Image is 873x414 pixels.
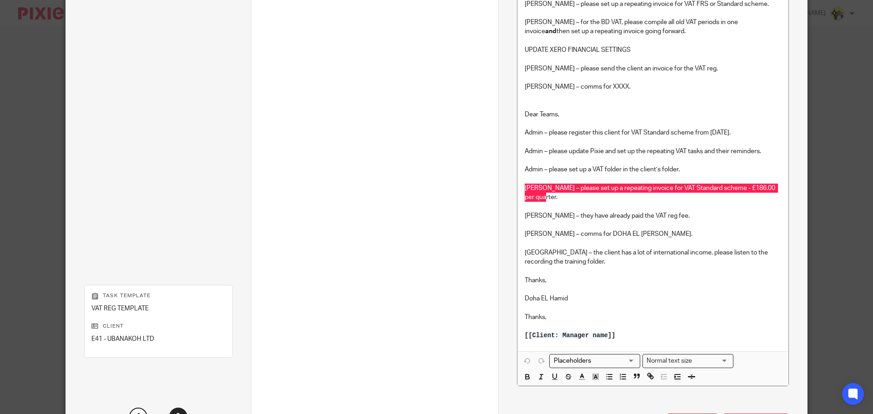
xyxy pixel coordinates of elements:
p: Admin – please update Pixie and set up the repeating VAT tasks and their reminders. [525,147,781,156]
p: Admin – please register this client for VAT Standard scheme from [DATE]. [525,128,781,137]
div: Search for option [642,354,733,368]
p: UPDATE XERO FINANCIAL SETTINGS [525,45,781,55]
p: Task template [91,292,226,299]
div: Text styles [642,354,733,368]
p: VAT REG TEMPLATE [91,304,226,313]
p: [PERSON_NAME] – they have already paid the VAT reg fee. [525,211,781,220]
p: [PERSON_NAME] – please send the client an invoice for the VAT reg. [525,64,781,73]
p: Thanks, [525,276,781,285]
p: E41 - UBANAKOH LTD [91,334,226,344]
div: Placeholders [549,354,640,368]
input: Search for option [551,356,635,366]
p: Thanks, [525,313,781,322]
p: Doha EL Hamid [525,294,781,303]
p: [PERSON_NAME] – for the BD VAT, please compile all old VAT periods in one invoice then set up a r... [525,18,781,36]
strong: and [545,28,557,35]
input: Search for option [695,356,728,366]
p: Admin – please set up a VAT folder in the client’s folder. [525,165,781,174]
span: [[Client: Manager name]] [525,332,616,339]
p: [PERSON_NAME] – comms for DOHA EL [PERSON_NAME]. [525,229,781,239]
div: Search for option [549,354,640,368]
p: [PERSON_NAME] – comms for XXXX. [525,82,781,91]
p: Dear Teams, [525,110,781,119]
p: Client [91,323,226,330]
p: [PERSON_NAME] – please set up a repeating invoice for VAT Standard scheme - £186.00 per quarter. [525,184,781,202]
span: Normal text size [645,356,694,366]
p: [GEOGRAPHIC_DATA] – the client has a lot of international income, please listen to the recording ... [525,248,781,267]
